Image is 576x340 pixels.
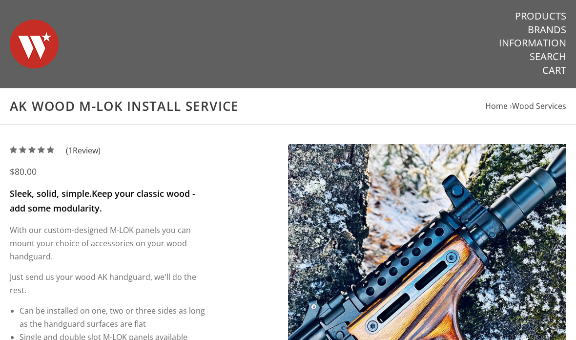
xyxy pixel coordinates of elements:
h1: AK Wood M-LOK Install Service [10,98,566,114]
li: › [510,100,566,113]
li: Can be installed on one, two or three sides as long as the handguard surfaces are flat [20,304,213,330]
a: Products [515,10,566,22]
span: $80.00 [10,166,37,177]
p: Just send us your wood AK handguard, we'll do the rest. [10,271,213,297]
strong: Keep your classic wood - add some modularity. [10,188,195,214]
span: ( Review) [66,144,101,157]
a: Cart [542,64,566,77]
a: Information [499,37,566,49]
a: Home [485,101,508,111]
img: Warsaw Wood Co. [10,10,59,78]
p: With our custom-designed M-LOK panels you can mount your choice of accessories on your wood handg... [10,224,213,263]
a: Brands [528,23,566,36]
a: (1Review) [10,145,101,156]
span: 1 [68,145,73,156]
a: Search [530,50,566,63]
strong: Sleek, solid, simple. [10,188,92,199]
a: Wood Services [512,101,566,111]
